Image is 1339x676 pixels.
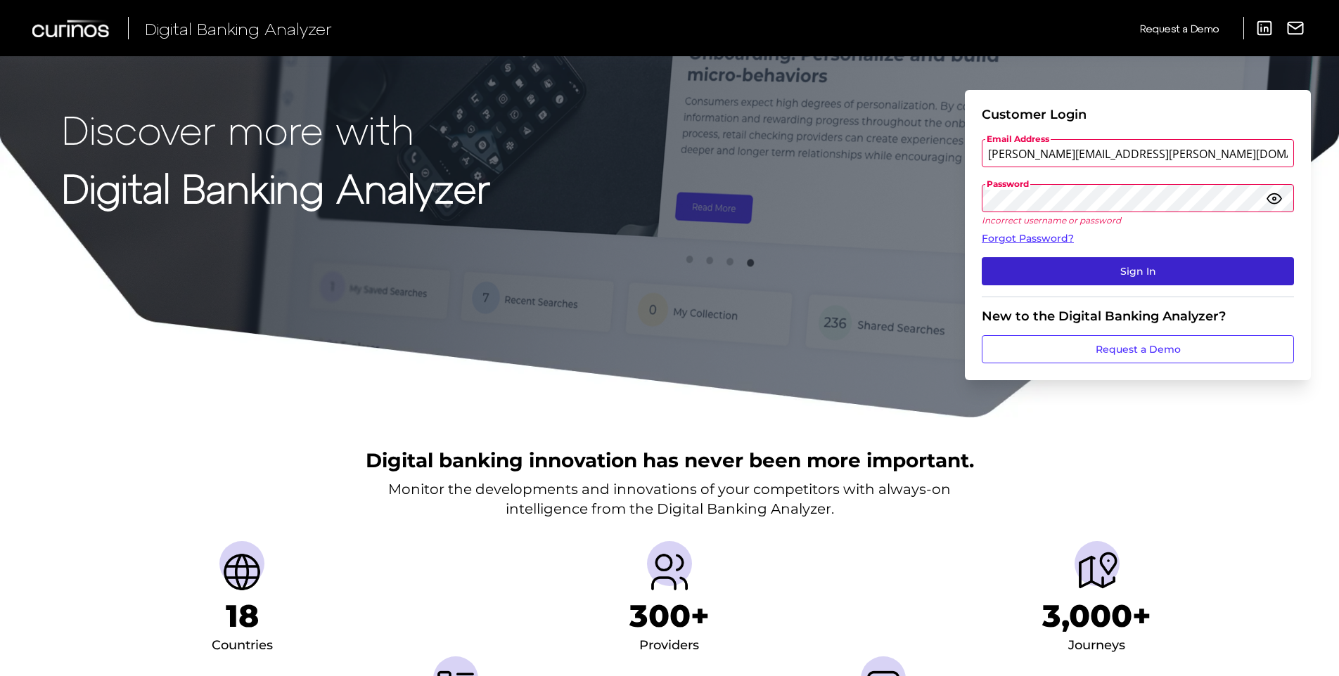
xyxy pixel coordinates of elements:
img: Countries [219,550,264,594]
div: Journeys [1068,635,1125,657]
h1: 3,000+ [1042,597,1151,635]
h1: 18 [226,597,259,635]
h2: Digital banking innovation has never been more important. [366,447,974,474]
span: Password [985,178,1030,190]
a: Forgot Password? [982,231,1294,246]
strong: Digital Banking Analyzer [62,164,490,211]
div: Customer Login [982,107,1294,122]
div: New to the Digital Banking Analyzer? [982,308,1294,324]
p: Discover more with [62,107,490,151]
span: Email Address [985,134,1051,145]
h1: 300+ [629,597,710,635]
span: Digital Banking Analyzer [145,18,332,39]
a: Request a Demo [982,335,1294,363]
img: Curinos [32,20,111,37]
button: Sign In [982,257,1294,285]
a: Request a Demo [1140,17,1219,40]
span: Request a Demo [1140,22,1219,34]
img: Providers [647,550,692,594]
img: Journeys [1075,550,1120,594]
div: Countries [212,635,273,657]
p: Monitor the developments and innovations of your competitors with always-on intelligence from the... [388,479,951,519]
p: Incorrect username or password [982,215,1294,226]
div: Providers [639,635,699,657]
